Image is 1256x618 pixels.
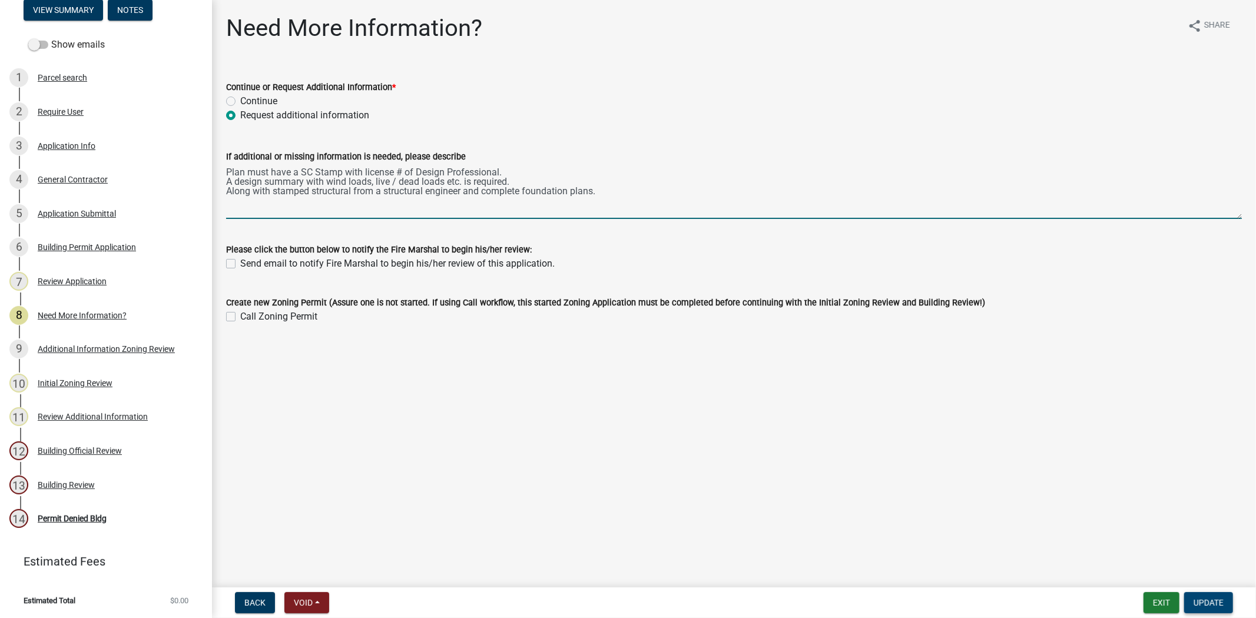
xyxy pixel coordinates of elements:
[9,170,28,189] div: 4
[38,175,108,184] div: General Contractor
[38,311,127,320] div: Need More Information?
[1178,14,1240,37] button: shareShare
[284,592,329,613] button: Void
[226,14,482,42] h1: Need More Information?
[226,84,396,92] label: Continue or Request Additional Information
[38,413,148,421] div: Review Additional Information
[38,345,175,353] div: Additional Information Zoning Review
[38,277,107,285] div: Review Application
[38,379,112,387] div: Initial Zoning Review
[9,272,28,291] div: 7
[240,108,369,122] label: Request additional information
[9,238,28,257] div: 6
[9,204,28,223] div: 5
[1144,592,1179,613] button: Exit
[9,407,28,426] div: 11
[38,142,95,150] div: Application Info
[24,6,103,15] wm-modal-confirm: Summary
[226,246,532,254] label: Please click the button below to notify the Fire Marshal to begin his/her review:
[38,108,84,116] div: Require User
[9,306,28,325] div: 8
[240,94,277,108] label: Continue
[240,310,317,324] label: Call Zoning Permit
[226,299,985,307] label: Create new Zoning Permit (Assure one is not started. If using Call workflow, this started Zoning ...
[9,509,28,528] div: 14
[9,374,28,393] div: 10
[38,74,87,82] div: Parcel search
[1194,598,1224,607] span: Update
[235,592,275,613] button: Back
[9,340,28,358] div: 9
[9,550,193,573] a: Estimated Fees
[9,441,28,460] div: 12
[9,476,28,494] div: 13
[9,102,28,121] div: 2
[38,243,136,251] div: Building Permit Application
[108,6,153,15] wm-modal-confirm: Notes
[24,597,75,604] span: Estimated Total
[9,68,28,87] div: 1
[170,597,188,604] span: $0.00
[38,514,107,523] div: Permit Denied Bldg
[244,598,266,607] span: Back
[38,447,122,455] div: Building Official Review
[1184,592,1233,613] button: Update
[226,153,466,161] label: If additional or missing information is needed, please describe
[294,598,313,607] span: Void
[38,481,95,489] div: Building Review
[1188,19,1202,33] i: share
[1204,19,1230,33] span: Share
[38,210,116,218] div: Application Submittal
[28,38,105,52] label: Show emails
[240,257,555,271] label: Send email to notify Fire Marshal to begin his/her review of this application.
[9,137,28,155] div: 3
